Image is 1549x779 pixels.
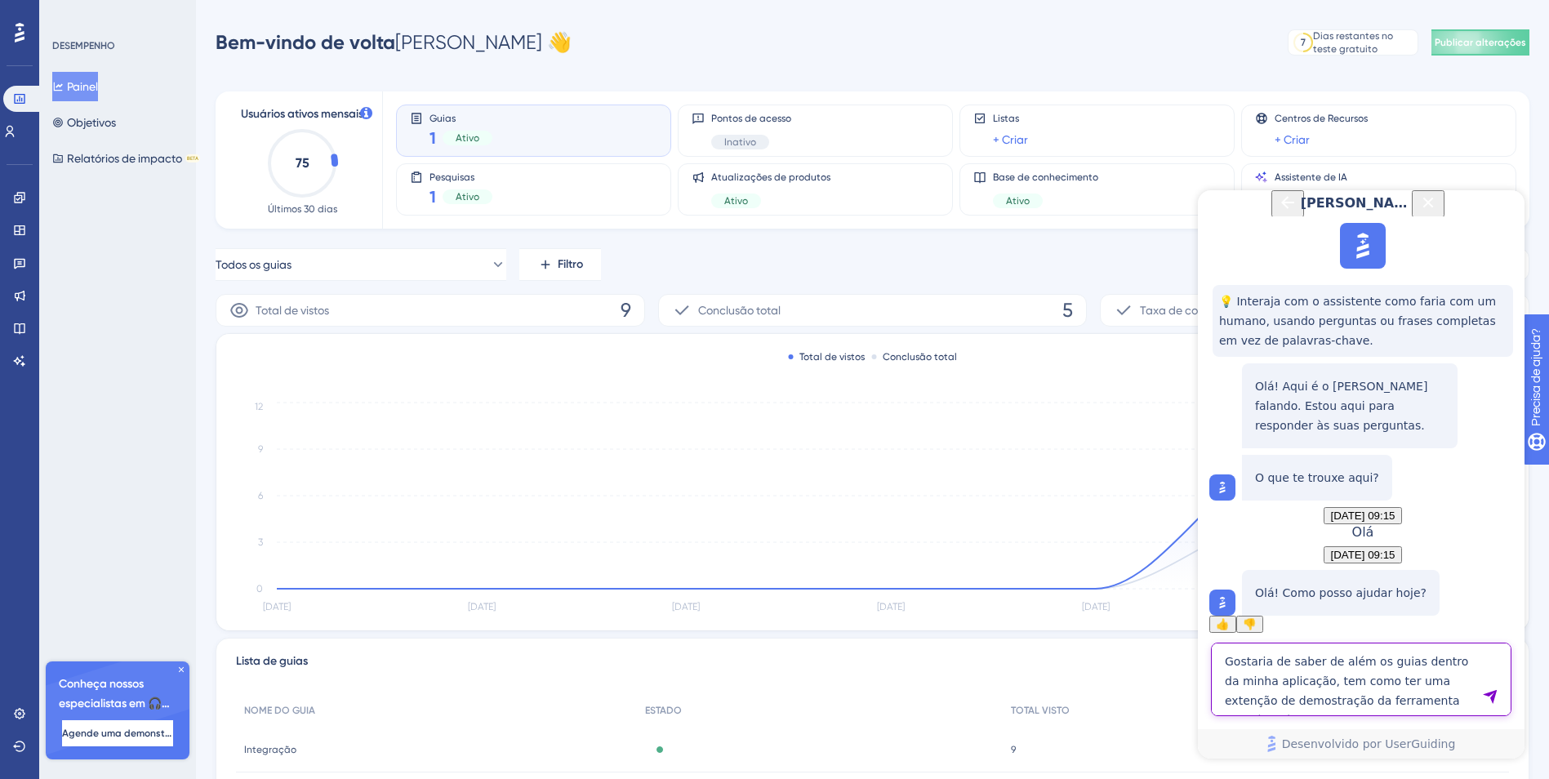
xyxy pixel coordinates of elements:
[241,105,363,124] span: Usuários ativos mensais
[296,155,309,171] text: 75
[1198,190,1525,759] iframe: UserGuiding AI Assistant
[1313,29,1413,56] div: Dias restantes no teste gratuito
[62,727,173,740] span: Agende uma demonstração
[216,29,572,56] div: [PERSON_NAME] 👋
[799,350,865,363] font: Total de vistos
[38,4,136,24] span: Precisa de ajuda?
[1275,171,1347,184] span: Assistente de IA
[430,185,436,208] span: 1
[456,131,479,145] span: Ativo
[1301,36,1306,49] div: 7
[645,704,682,717] span: ESTADO
[711,112,791,125] span: Pontos de acesso
[1062,297,1073,323] span: 5
[62,720,173,746] button: Agende uma demonstração
[883,350,957,363] font: Conclusão total
[993,112,1028,125] span: Listas
[256,583,263,594] tspan: 0
[255,401,263,412] tspan: 12
[1140,300,1239,320] span: Taxa de conclusão
[877,601,905,612] tspan: [DATE]
[698,300,781,320] span: Conclusão total
[236,652,308,681] span: Lista de guias
[268,203,337,216] span: Últimos 30 dias
[263,601,291,612] tspan: [DATE]
[468,601,496,612] tspan: [DATE]
[993,171,1098,184] span: Base de conhecimento
[519,248,601,281] button: Filtro
[216,30,395,54] span: Bem-vindo de volta
[558,255,583,274] span: Filtro
[1011,743,1016,756] span: 9
[1275,130,1310,149] a: + Criar
[1275,189,1310,208] a: + Criar
[430,171,492,182] span: Pesquisas
[258,536,263,548] tspan: 3
[430,112,492,123] span: Guias
[1082,601,1110,612] tspan: [DATE]
[1431,29,1529,56] button: Publicar alterações
[258,490,263,501] tspan: 6
[672,601,700,612] tspan: [DATE]
[724,194,748,207] span: Ativo
[1275,112,1368,125] span: Centros de Recursos
[244,704,315,717] span: NOME DO GUIA
[1006,194,1030,207] span: Ativo
[216,255,292,274] span: Todos os guias
[1011,704,1070,717] span: TOTAL VISTO
[1435,36,1526,49] span: Publicar alterações
[430,127,436,149] span: 1
[256,300,329,320] span: Total de vistos
[711,171,830,184] span: Atualizações de produtos
[724,136,756,149] span: Inativo
[258,443,263,455] tspan: 9
[621,297,631,323] span: 9
[993,130,1028,149] a: + Criar
[244,743,296,756] span: Integração
[456,190,479,203] span: Ativo
[216,248,506,281] button: Todos os guias
[59,674,176,714] span: Conheça nossos especialistas em 🎧 integração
